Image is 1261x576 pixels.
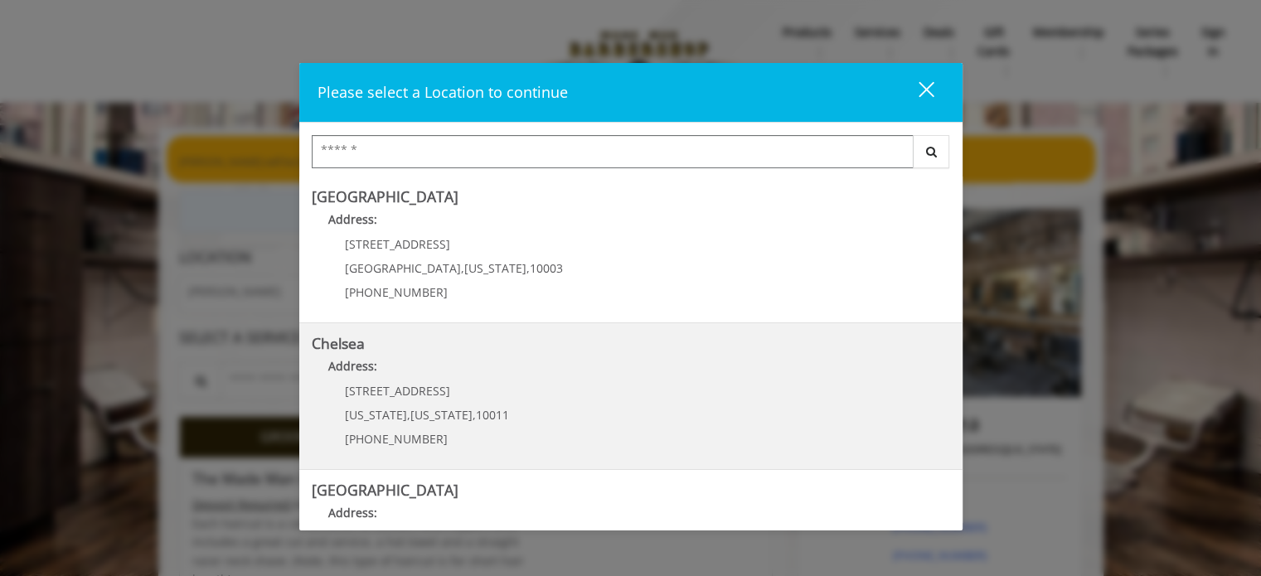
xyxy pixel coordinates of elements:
[476,407,509,423] span: 10011
[312,135,914,168] input: Search Center
[345,407,407,423] span: [US_STATE]
[345,260,461,276] span: [GEOGRAPHIC_DATA]
[345,431,448,447] span: [PHONE_NUMBER]
[526,260,530,276] span: ,
[312,186,458,206] b: [GEOGRAPHIC_DATA]
[345,236,450,252] span: [STREET_ADDRESS]
[922,146,941,157] i: Search button
[407,407,410,423] span: ,
[312,480,458,500] b: [GEOGRAPHIC_DATA]
[530,260,563,276] span: 10003
[461,260,464,276] span: ,
[888,75,944,109] button: close dialog
[328,211,377,227] b: Address:
[464,260,526,276] span: [US_STATE]
[345,284,448,300] span: [PHONE_NUMBER]
[318,82,568,102] span: Please select a Location to continue
[473,407,476,423] span: ,
[312,333,365,353] b: Chelsea
[410,407,473,423] span: [US_STATE]
[328,505,377,520] b: Address:
[312,135,950,177] div: Center Select
[328,358,377,374] b: Address:
[900,80,933,105] div: close dialog
[345,383,450,399] span: [STREET_ADDRESS]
